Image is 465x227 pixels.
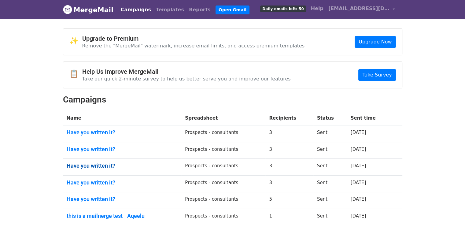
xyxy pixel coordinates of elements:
a: [DATE] [351,180,366,185]
th: Status [313,111,347,125]
a: [DATE] [351,163,366,169]
td: Sent [313,175,347,192]
a: Reports [186,4,213,16]
a: Open Gmail [216,6,249,14]
td: Prospects - consultants [181,142,265,159]
a: Have you written it? [67,162,178,169]
a: [DATE] [351,196,366,202]
td: 5 [265,192,313,209]
td: Sent [313,142,347,159]
a: Have you written it? [67,179,178,186]
td: 3 [265,142,313,159]
span: 📋 [69,69,82,78]
h4: Upgrade to Premium [82,35,305,42]
a: Upgrade Now [355,36,396,48]
a: [DATE] [351,213,366,219]
a: Have you written it? [67,196,178,203]
span: [EMAIL_ADDRESS][DOMAIN_NAME] [328,5,389,12]
td: Sent [313,125,347,142]
img: MergeMail logo [63,5,72,14]
a: [DATE] [351,147,366,152]
span: Daily emails left: 50 [260,6,306,12]
th: Recipients [265,111,313,125]
td: Sent [313,192,347,209]
a: [DATE] [351,130,366,135]
h4: Help Us Improve MergeMail [82,68,291,75]
p: Remove the "MergeMail" watermark, increase email limits, and access premium templates [82,43,305,49]
p: Take our quick 2-minute survey to help us better serve you and improve our features [82,76,291,82]
a: Have you written it? [67,129,178,136]
a: Templates [153,4,186,16]
td: Prospects - consultants [181,209,265,225]
th: Spreadsheet [181,111,265,125]
td: Sent [313,209,347,225]
td: 3 [265,175,313,192]
h2: Campaigns [63,95,402,105]
th: Sent time [347,111,392,125]
td: Prospects - consultants [181,125,265,142]
td: 1 [265,209,313,225]
a: Take Survey [358,69,396,81]
span: ✨ [69,36,82,45]
a: Help [308,2,326,15]
td: Prospects - consultants [181,175,265,192]
th: Name [63,111,182,125]
a: Daily emails left: 50 [258,2,308,15]
a: MergeMail [63,3,113,16]
td: Prospects - consultants [181,192,265,209]
a: Campaigns [118,4,153,16]
a: [EMAIL_ADDRESS][DOMAIN_NAME] [326,2,397,17]
td: 3 [265,159,313,176]
td: Sent [313,159,347,176]
a: this is a mailnerge test - Aqeelu [67,213,178,219]
a: Have you written it? [67,146,178,153]
iframe: Chat Widget [434,198,465,227]
td: Prospects - consultants [181,159,265,176]
td: 3 [265,125,313,142]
